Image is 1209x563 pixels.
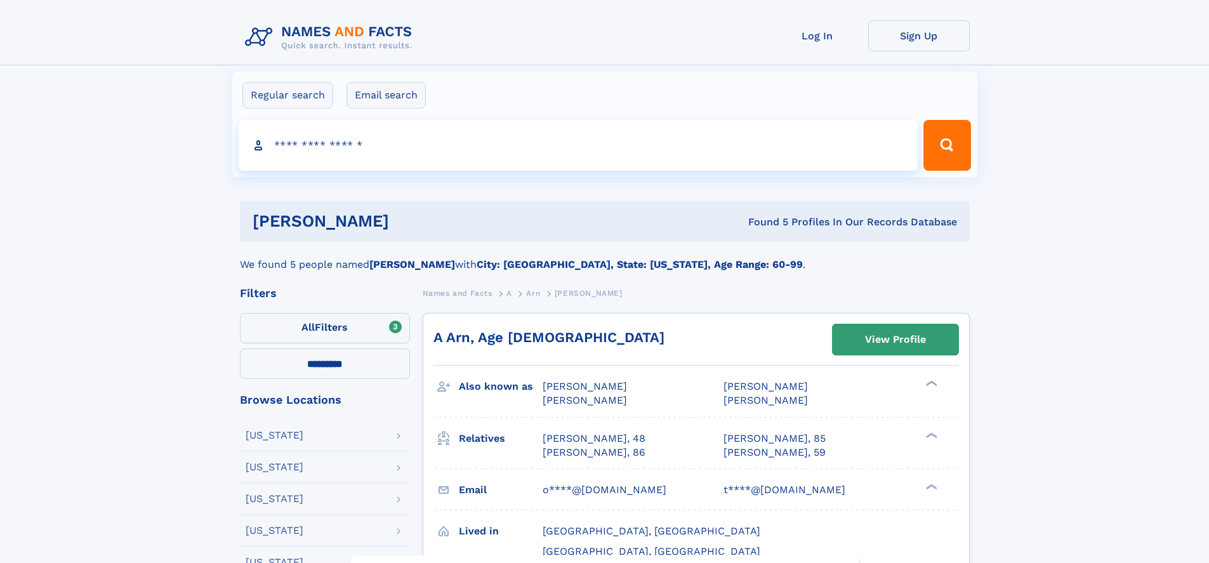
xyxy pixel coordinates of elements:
h3: Also known as [459,376,543,397]
a: Arn [526,285,540,301]
a: [PERSON_NAME], 85 [723,432,826,446]
a: A Arn, Age [DEMOGRAPHIC_DATA] [433,329,664,345]
button: Search Button [923,120,970,171]
label: Regular search [242,82,333,109]
a: Names and Facts [423,285,492,301]
div: Browse Locations [240,394,410,406]
h3: Lived in [459,520,543,542]
a: View Profile [833,324,958,355]
input: search input [239,120,918,171]
img: Logo Names and Facts [240,20,423,55]
div: Found 5 Profiles In Our Records Database [569,215,957,229]
span: All [301,321,315,333]
div: ❯ [923,482,938,491]
a: A [506,285,512,301]
a: [PERSON_NAME], 59 [723,446,826,460]
span: Arn [526,289,540,298]
span: A [506,289,512,298]
div: [US_STATE] [246,430,303,440]
h1: [PERSON_NAME] [253,213,569,229]
span: [GEOGRAPHIC_DATA], [GEOGRAPHIC_DATA] [543,525,760,537]
div: [US_STATE] [246,526,303,536]
a: [PERSON_NAME], 48 [543,432,645,446]
span: [PERSON_NAME] [723,394,808,406]
b: City: [GEOGRAPHIC_DATA], State: [US_STATE], Age Range: 60-99 [477,258,803,270]
a: Log In [767,20,868,51]
div: ❯ [923,380,938,388]
a: Sign Up [868,20,970,51]
span: [PERSON_NAME] [543,394,627,406]
div: View Profile [865,325,926,354]
span: [PERSON_NAME] [723,380,808,392]
h3: Email [459,479,543,501]
div: [US_STATE] [246,494,303,504]
div: [US_STATE] [246,462,303,472]
span: [PERSON_NAME] [543,380,627,392]
a: [PERSON_NAME], 86 [543,446,645,460]
div: Filters [240,288,410,299]
div: We found 5 people named with . [240,242,970,272]
h3: Relatives [459,428,543,449]
b: [PERSON_NAME] [369,258,455,270]
label: Email search [347,82,426,109]
div: ❯ [923,431,938,439]
span: [PERSON_NAME] [555,289,623,298]
span: [GEOGRAPHIC_DATA], [GEOGRAPHIC_DATA] [543,545,760,557]
label: Filters [240,313,410,343]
